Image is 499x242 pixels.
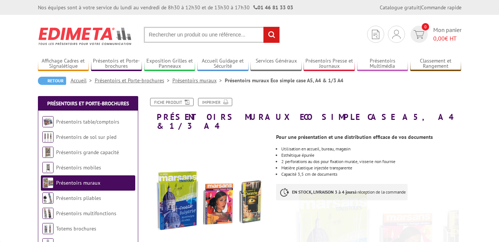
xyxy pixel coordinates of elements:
[380,4,420,11] a: Catalogue gratuit
[38,22,133,50] img: Edimeta
[42,162,54,173] img: Présentoirs mobiles
[47,100,129,107] a: Présentoirs et Porte-brochures
[410,58,461,70] a: Classement et Rangement
[56,164,101,171] a: Présentoirs mobiles
[42,131,54,143] img: Présentoirs de sol sur pied
[409,26,461,43] a: devis rapide 0 Mon panier 0,00€ HT
[304,58,355,70] a: Présentoirs Presse et Journaux
[421,4,461,11] a: Commande rapide
[433,26,461,43] span: Mon panier
[422,23,429,31] span: 0
[42,177,54,188] img: Présentoirs muraux
[38,4,293,11] div: Nos équipes sont à votre service du lundi au vendredi de 8h30 à 12h30 et de 13h30 à 17h30
[42,116,54,127] img: Présentoirs table/comptoirs
[56,149,119,156] a: Présentoirs grande capacité
[198,98,232,106] a: Imprimer
[197,58,249,70] a: Accueil Guidage et Sécurité
[433,34,461,43] span: € HT
[263,27,279,43] input: rechercher
[91,58,142,70] a: Présentoirs et Porte-brochures
[71,77,95,84] a: Accueil
[56,134,116,140] a: Présentoirs de sol sur pied
[380,4,461,11] div: |
[42,192,54,204] img: Présentoirs pliables
[42,223,54,234] img: Totems brochures
[56,118,119,125] a: Présentoirs table/comptoirs
[56,195,101,201] a: Présentoirs pliables
[140,98,467,130] h1: Présentoirs muraux Eco simple case A5, A4 & 1/3 A4
[56,179,100,186] a: Présentoirs muraux
[56,225,96,232] a: Totems brochures
[414,30,424,39] img: devis rapide
[225,77,343,84] li: Présentoirs muraux Eco simple case A5, A4 & 1/3 A4
[42,147,54,158] img: Présentoirs grande capacité
[392,30,401,39] img: devis rapide
[144,58,195,70] a: Exposition Grilles et Panneaux
[56,210,116,217] a: Présentoirs multifonctions
[250,58,302,70] a: Services Généraux
[38,58,89,70] a: Affichage Cadres et Signalétique
[95,77,172,84] a: Présentoirs et Porte-brochures
[172,77,225,84] a: Présentoirs muraux
[372,30,379,39] img: devis rapide
[150,98,194,106] a: Fiche produit
[253,4,293,11] strong: 01 46 81 33 03
[144,27,280,43] input: Rechercher un produit ou une référence...
[38,77,66,85] a: Retour
[357,58,408,70] a: Présentoirs Multimédia
[433,35,445,42] span: 0,00
[42,208,54,219] img: Présentoirs multifonctions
